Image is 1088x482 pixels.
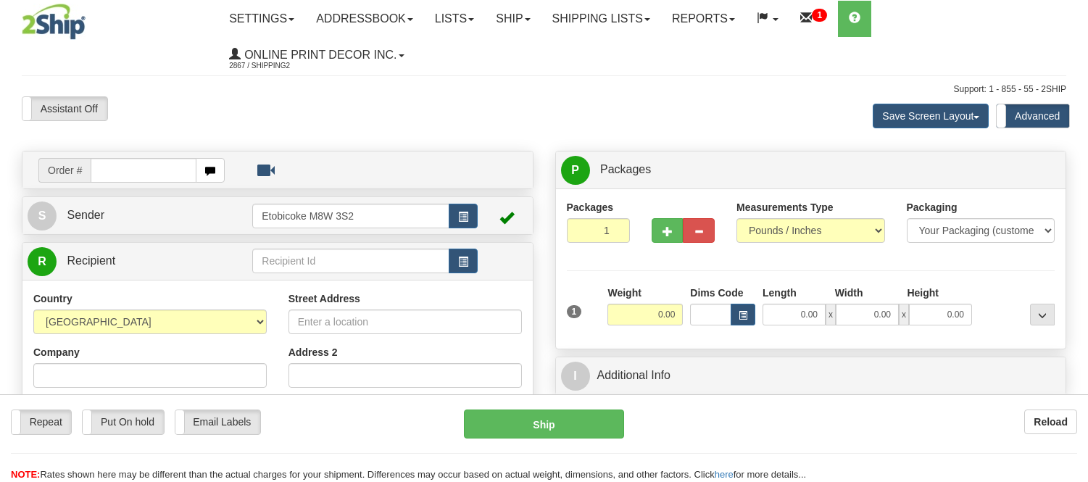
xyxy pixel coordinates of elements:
span: Sender [67,209,104,221]
label: Street Address [288,291,360,306]
b: Reload [1034,416,1068,428]
a: IAdditional Info [561,361,1061,391]
a: S Sender [28,201,252,230]
a: P Packages [561,155,1061,185]
label: Advanced [997,104,1069,128]
a: Settings [218,1,305,37]
a: Ship [485,1,541,37]
label: Country [33,291,72,306]
a: Reports [661,1,746,37]
label: Put On hold [83,410,163,433]
input: Enter a location [288,309,522,334]
a: Addressbook [305,1,424,37]
span: x [899,304,909,325]
label: Dims Code [690,286,743,300]
label: Company [33,345,80,360]
input: Sender Id [252,204,449,228]
button: Ship [464,410,623,439]
label: Length [763,286,797,300]
span: Order # [38,158,91,183]
iframe: chat widget [1055,167,1087,315]
label: Measurements Type [736,200,834,215]
label: Repeat [12,410,71,433]
span: NOTE: [11,469,40,480]
img: logo2867.jpg [22,4,86,40]
a: Lists [424,1,485,37]
a: here [715,469,734,480]
div: Support: 1 - 855 - 55 - 2SHIP [22,83,1066,96]
button: Reload [1024,410,1077,434]
span: 1 [567,305,582,318]
span: 2867 / Shipping2 [229,59,338,73]
a: 1 [789,1,838,37]
span: S [28,201,57,230]
label: Width [835,286,863,300]
a: Online Print Decor Inc. 2867 / Shipping2 [218,37,415,73]
span: Online Print Decor Inc. [241,49,396,61]
input: Recipient Id [252,249,449,273]
span: Recipient [67,254,115,267]
label: Height [907,286,939,300]
span: I [561,362,590,391]
span: x [826,304,836,325]
label: Assistant Off [22,97,107,120]
a: R Recipient [28,246,228,276]
span: P [561,156,590,185]
span: R [28,247,57,276]
div: ... [1030,304,1055,325]
label: Weight [607,286,641,300]
label: Address 2 [288,345,338,360]
label: Packaging [907,200,958,215]
span: Packages [600,163,651,175]
label: Email Labels [175,410,260,433]
sup: 1 [812,9,827,22]
label: Packages [567,200,614,215]
button: Save Screen Layout [873,104,989,128]
a: Shipping lists [541,1,661,37]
